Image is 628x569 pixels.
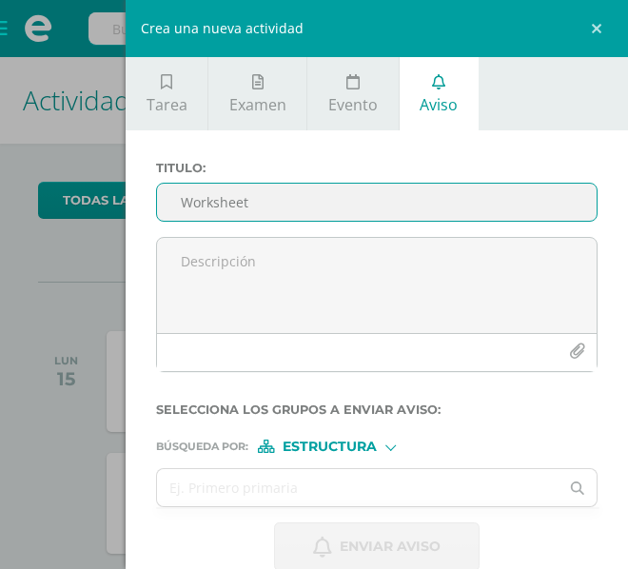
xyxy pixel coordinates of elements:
[420,94,458,115] span: Aviso
[157,469,559,506] input: Ej. Primero primaria
[229,94,286,115] span: Examen
[147,94,187,115] span: Tarea
[157,184,597,221] input: Titulo
[400,57,479,130] a: Aviso
[156,161,598,175] label: Titulo :
[156,441,248,452] span: Búsqueda por :
[328,94,378,115] span: Evento
[126,57,207,130] a: Tarea
[208,57,306,130] a: Examen
[156,402,598,417] label: Selecciona los grupos a enviar aviso :
[258,440,401,453] div: [object Object]
[307,57,398,130] a: Evento
[283,441,377,452] span: Estructura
